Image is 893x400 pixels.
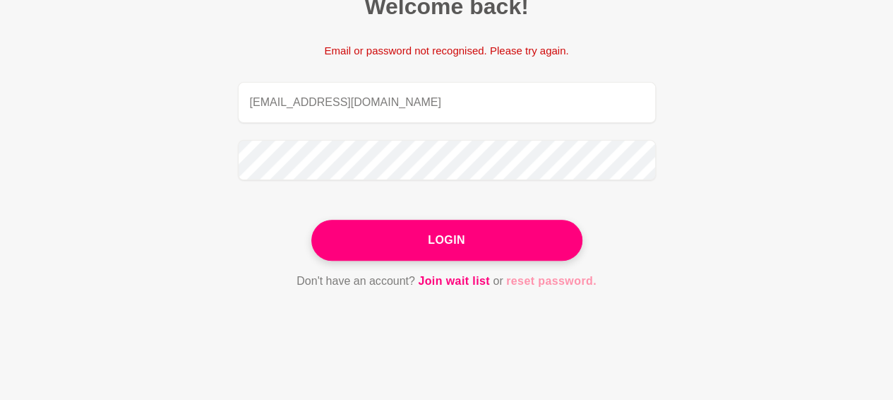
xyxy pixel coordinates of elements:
[238,82,656,123] input: Email address
[311,43,582,59] p: Email or password not recognised. Please try again.
[418,272,490,290] a: Join wait list
[238,272,656,290] p: Don't have an account? or
[506,272,597,290] a: reset password.
[311,220,582,261] button: Login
